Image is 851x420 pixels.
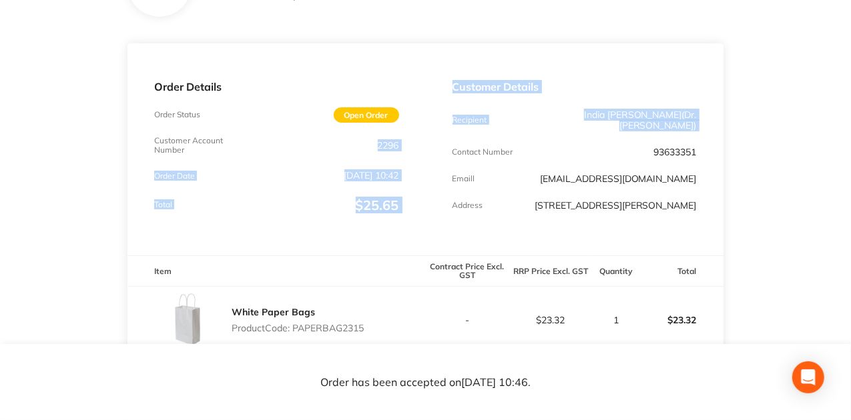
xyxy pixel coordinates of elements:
p: Product Code: PAPERBAG2315 [232,323,364,333]
p: Order Date [154,171,195,181]
p: 1 [593,315,639,325]
a: White Paper Bags [232,306,315,318]
th: Total [640,255,724,287]
p: [DATE] 10:42 [344,170,399,181]
p: Customer Account Number [154,136,236,155]
p: Order Details [154,81,398,93]
p: Order Status [154,110,200,119]
span: ( Dr. [PERSON_NAME] ) [619,109,697,131]
th: Quantity [592,255,639,287]
p: 93633351 [654,147,697,157]
p: Contact Number [453,147,513,157]
p: $23.32 [641,304,723,336]
p: 2296 [378,140,399,151]
p: Order has been accepted on [DATE] 10:46 . [320,376,531,388]
th: Contract Price Excl. GST [426,255,509,287]
span: Open Order [334,107,399,123]
p: Recipient [453,115,487,125]
th: Item [127,255,425,287]
p: Emaill [453,174,475,183]
th: RRP Price Excl. GST [509,255,592,287]
p: - [427,315,509,325]
div: Open Intercom Messenger [792,361,824,393]
p: India [PERSON_NAME] [534,109,697,131]
img: cjltaHpncA [154,287,221,353]
p: Address [453,201,483,210]
p: Customer Details [453,81,697,93]
p: Total [154,200,172,209]
p: $23.32 [509,315,591,325]
span: $25.65 [356,197,399,213]
a: [EMAIL_ADDRESS][DOMAIN_NAME] [540,173,697,185]
p: [STREET_ADDRESS][PERSON_NAME] [535,200,697,211]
